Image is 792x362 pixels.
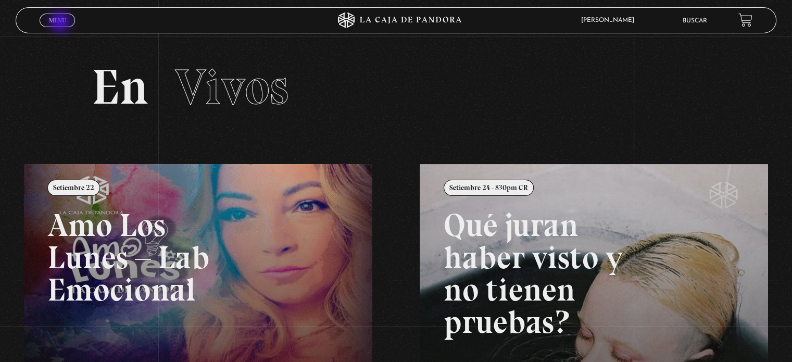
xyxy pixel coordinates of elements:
[92,63,700,112] h2: En
[683,18,707,24] a: Buscar
[738,13,752,27] a: View your shopping cart
[45,26,70,33] span: Cerrar
[576,17,645,23] span: [PERSON_NAME]
[49,17,66,23] span: Menu
[175,57,288,117] span: Vivos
